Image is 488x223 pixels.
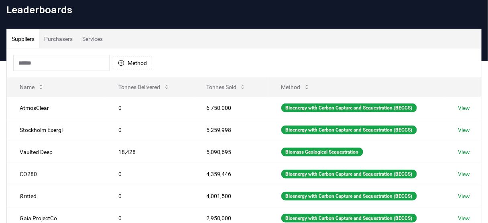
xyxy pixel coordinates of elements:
[458,126,470,134] a: View
[7,119,106,141] td: Stockholm Exergi
[193,97,268,119] td: 6,750,000
[106,141,193,163] td: 18,428
[106,163,193,185] td: 0
[7,141,106,163] td: Vaulted Deep
[6,3,482,16] h1: Leaderboards
[39,29,77,49] button: Purchasers
[281,103,417,112] div: Bioenergy with Carbon Capture and Sequestration (BECCS)
[7,29,39,49] button: Suppliers
[13,79,51,95] button: Name
[113,57,152,69] button: Method
[200,79,252,95] button: Tonnes Sold
[281,126,417,134] div: Bioenergy with Carbon Capture and Sequestration (BECCS)
[193,185,268,207] td: 4,001,500
[106,97,193,119] td: 0
[281,148,363,156] div: Biomass Geological Sequestration
[458,148,470,156] a: View
[458,192,470,200] a: View
[106,119,193,141] td: 0
[193,119,268,141] td: 5,259,998
[458,214,470,222] a: View
[193,163,268,185] td: 4,359,446
[7,163,106,185] td: CO280
[193,141,268,163] td: 5,090,695
[7,185,106,207] td: Ørsted
[281,192,417,201] div: Bioenergy with Carbon Capture and Sequestration (BECCS)
[106,185,193,207] td: 0
[281,170,417,178] div: Bioenergy with Carbon Capture and Sequestration (BECCS)
[112,79,176,95] button: Tonnes Delivered
[77,29,108,49] button: Services
[458,170,470,178] a: View
[281,214,417,223] div: Bioenergy with Carbon Capture and Sequestration (BECCS)
[7,97,106,119] td: AtmosClear
[458,104,470,112] a: View
[275,79,317,95] button: Method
